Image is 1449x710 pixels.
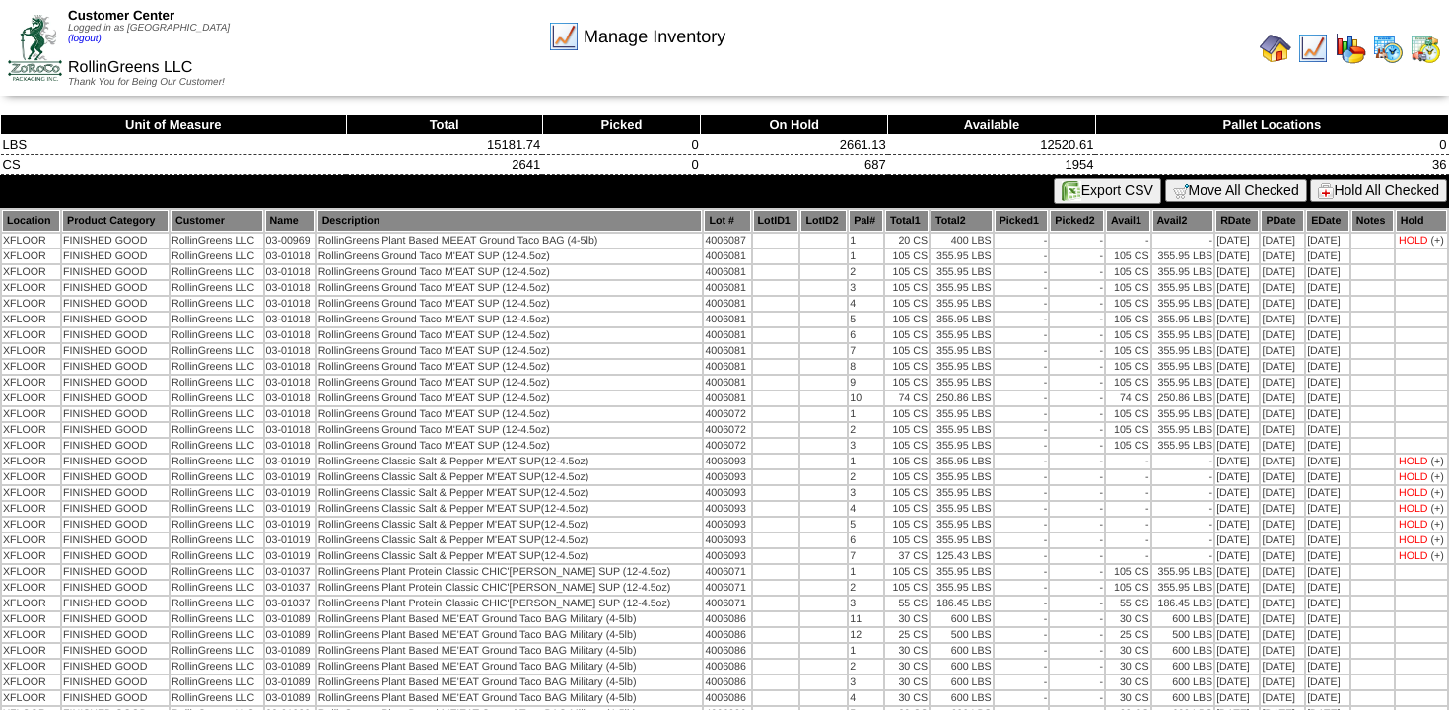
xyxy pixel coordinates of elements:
[317,376,703,390] td: RollinGreens Ground Taco M'EAT SUP (12-4.5oz)
[1306,344,1349,358] td: [DATE]
[849,423,883,437] td: 2
[885,313,929,326] td: 105 CS
[704,265,750,279] td: 4006081
[1261,234,1304,248] td: [DATE]
[1396,210,1447,232] th: Hold
[888,115,1096,135] th: Available
[995,234,1049,248] td: -
[931,313,993,326] td: 355.95 LBS
[62,455,169,468] td: FINISHED GOOD
[542,115,700,135] th: Picked
[1054,178,1161,204] button: Export CSV
[1431,235,1444,247] div: (+)
[1050,376,1104,390] td: -
[704,391,750,405] td: 4006081
[62,210,169,232] th: Product Category
[1050,328,1104,342] td: -
[2,360,60,374] td: XFLOOR
[704,344,750,358] td: 4006081
[849,265,883,279] td: 2
[849,328,883,342] td: 6
[1306,249,1349,263] td: [DATE]
[885,328,929,342] td: 105 CS
[995,360,1049,374] td: -
[2,423,60,437] td: XFLOOR
[2,407,60,421] td: XFLOOR
[317,265,703,279] td: RollinGreens Ground Taco M'EAT SUP (12-4.5oz)
[701,135,888,155] td: 2661.13
[931,249,993,263] td: 355.95 LBS
[2,455,60,468] td: XFLOOR
[931,391,993,405] td: 250.86 LBS
[317,455,703,468] td: RollinGreens Classic Salt & Pepper M'EAT SUP(12-4.5oz)
[171,249,263,263] td: RollinGreens LLC
[1306,328,1349,342] td: [DATE]
[1261,265,1304,279] td: [DATE]
[542,155,700,175] td: 0
[1062,181,1081,201] img: excel.gif
[62,313,169,326] td: FINISHED GOOD
[1297,33,1329,64] img: line_graph.gif
[1215,210,1259,232] th: RDate
[1261,439,1304,453] td: [DATE]
[995,249,1049,263] td: -
[542,135,700,155] td: 0
[849,210,883,232] th: Pal#
[931,297,993,311] td: 355.95 LBS
[2,313,60,326] td: XFLOOR
[1260,33,1291,64] img: home.gif
[2,328,60,342] td: XFLOOR
[2,210,60,232] th: Location
[995,328,1049,342] td: -
[62,234,169,248] td: FINISHED GOOD
[265,376,315,390] td: 03-01018
[704,234,750,248] td: 4006087
[704,328,750,342] td: 4006081
[701,115,888,135] th: On Hold
[800,210,847,232] th: LotID2
[1399,235,1428,247] div: HOLD
[68,59,192,76] span: RollinGreens LLC
[1215,281,1259,295] td: [DATE]
[171,265,263,279] td: RollinGreens LLC
[885,360,929,374] td: 105 CS
[62,391,169,405] td: FINISHED GOOD
[1306,439,1349,453] td: [DATE]
[849,360,883,374] td: 8
[317,297,703,311] td: RollinGreens Ground Taco M'EAT SUP (12-4.5oz)
[317,360,703,374] td: RollinGreens Ground Taco M'EAT SUP (12-4.5oz)
[1152,281,1214,295] td: 355.95 LBS
[1310,179,1447,202] button: Hold All Checked
[931,281,993,295] td: 355.95 LBS
[171,328,263,342] td: RollinGreens LLC
[1261,360,1304,374] td: [DATE]
[1,155,347,175] td: CS
[1372,33,1404,64] img: calendarprod.gif
[171,391,263,405] td: RollinGreens LLC
[1318,183,1334,199] img: hold.gif
[1215,297,1259,311] td: [DATE]
[885,210,929,232] th: Total1
[1152,344,1214,358] td: 355.95 LBS
[931,360,993,374] td: 355.95 LBS
[704,360,750,374] td: 4006081
[1050,313,1104,326] td: -
[995,265,1049,279] td: -
[1215,455,1259,468] td: [DATE]
[2,265,60,279] td: XFLOOR
[1095,115,1448,135] th: Pallet Locations
[1215,344,1259,358] td: [DATE]
[849,281,883,295] td: 3
[888,135,1096,155] td: 12520.61
[8,15,62,81] img: ZoRoCo_Logo(Green%26Foil)%20jpg.webp
[346,155,542,175] td: 2641
[1152,391,1214,405] td: 250.86 LBS
[1152,439,1214,453] td: 355.95 LBS
[849,297,883,311] td: 4
[1215,439,1259,453] td: [DATE]
[704,423,750,437] td: 4006072
[1152,297,1214,311] td: 355.95 LBS
[701,155,888,175] td: 687
[265,313,315,326] td: 03-01018
[1050,423,1104,437] td: -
